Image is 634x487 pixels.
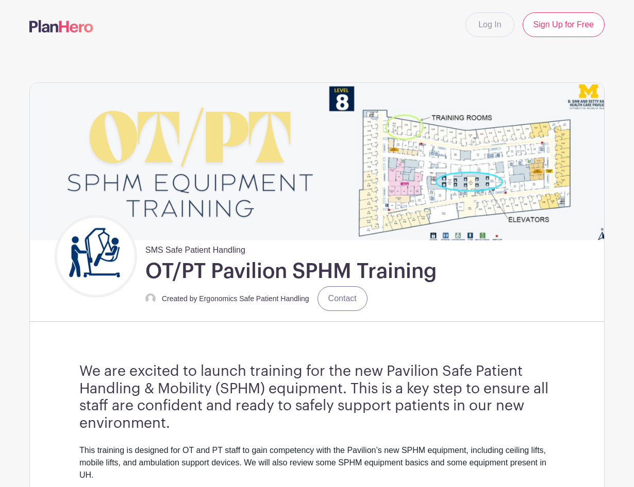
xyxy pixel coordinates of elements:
[145,258,437,284] h1: OT/PT Pavilion SPHM Training
[145,293,156,304] img: default-ce2991bfa6775e67f084385cd625a349d9dcbb7a52a09fb2fda1e96e2d18dcdb.png
[145,240,245,256] span: SMS Safe Patient Handling
[79,363,555,432] h3: We are excited to launch training for the new Pavilion Safe Patient Handling & Mobility (SPHM) eq...
[57,218,135,295] img: Untitled%20design.png
[318,286,368,311] a: Contact
[30,83,604,240] img: event_banner_9671.png
[29,20,93,32] img: logo-507f7623f17ff9eddc593b1ce0a138ce2505c220e1c5a4e2b4648c50719b7d32.svg
[465,12,514,37] a: Log In
[523,12,605,37] a: Sign Up for Free
[162,294,309,303] small: Created by Ergonomics Safe Patient Handling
